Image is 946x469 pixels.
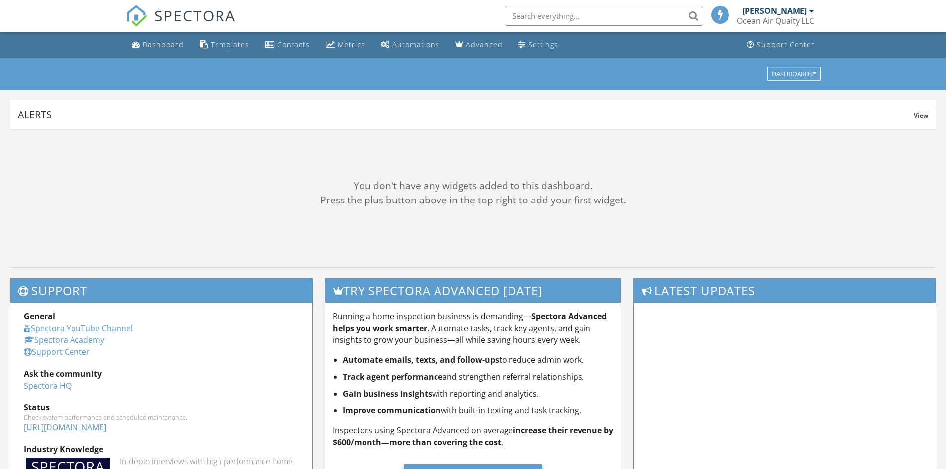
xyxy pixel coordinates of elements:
[772,70,816,77] div: Dashboards
[505,6,703,26] input: Search everything...
[10,278,312,303] h3: Support
[343,388,614,400] li: with reporting and analytics.
[333,424,614,448] p: Inspectors using Spectora Advanced on average .
[343,388,432,399] strong: Gain business insights
[24,335,104,345] a: Spectora Academy
[24,443,299,455] div: Industry Knowledge
[261,36,314,54] a: Contacts
[325,278,621,303] h3: Try spectora advanced [DATE]
[338,40,365,49] div: Metrics
[767,67,821,81] button: Dashboards
[333,425,613,448] strong: increase their revenue by $600/month—more than covering the cost
[143,40,184,49] div: Dashboard
[126,5,147,27] img: The Best Home Inspection Software - Spectora
[451,36,507,54] a: Advanced
[24,346,90,357] a: Support Center
[24,422,106,433] a: [URL][DOMAIN_NAME]
[757,40,815,49] div: Support Center
[743,36,819,54] a: Support Center
[154,5,236,26] span: SPECTORA
[742,6,807,16] div: [PERSON_NAME]
[514,36,562,54] a: Settings
[211,40,249,49] div: Templates
[343,371,614,383] li: and strengthen referral relationships.
[322,36,369,54] a: Metrics
[24,402,299,413] div: Status
[10,193,936,207] div: Press the plus button above in the top right to add your first widget.
[914,111,928,120] span: View
[128,36,188,54] a: Dashboard
[24,368,299,380] div: Ask the community
[343,404,614,416] li: with built-in texting and task tracking.
[196,36,253,54] a: Templates
[343,354,614,366] li: to reduce admin work.
[333,310,614,346] p: Running a home inspection business is demanding— . Automate tasks, track key agents, and gain ins...
[466,40,503,49] div: Advanced
[277,40,310,49] div: Contacts
[24,413,299,421] div: Check system performance and scheduled maintenance.
[333,311,607,334] strong: Spectora Advanced helps you work smarter
[343,371,442,382] strong: Track agent performance
[377,36,443,54] a: Automations (Basic)
[528,40,558,49] div: Settings
[24,323,133,334] a: Spectora YouTube Channel
[126,13,236,34] a: SPECTORA
[24,311,55,322] strong: General
[343,354,499,365] strong: Automate emails, texts, and follow-ups
[18,108,914,121] div: Alerts
[343,405,441,416] strong: Improve communication
[392,40,439,49] div: Automations
[737,16,814,26] div: Ocean Air Quaity LLC
[24,380,72,391] a: Spectora HQ
[10,179,936,193] div: You don't have any widgets added to this dashboard.
[634,278,936,303] h3: Latest Updates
